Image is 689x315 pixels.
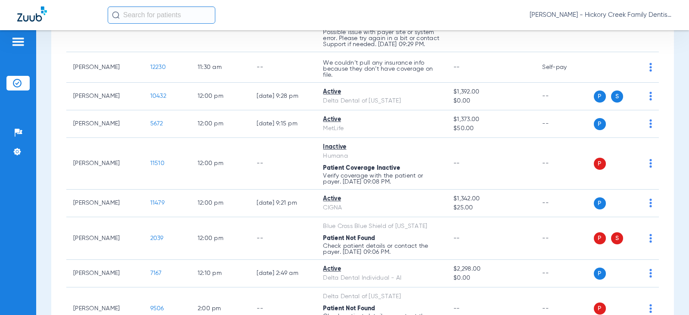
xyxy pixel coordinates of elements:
[191,83,250,110] td: 12:00 PM
[649,199,652,207] img: group-dot-blue.svg
[323,165,400,171] span: Patient Coverage Inactive
[453,235,460,241] span: --
[323,87,440,97] div: Active
[594,197,606,209] span: P
[323,97,440,106] div: Delta Dental of [US_STATE]
[594,232,606,244] span: P
[453,265,528,274] span: $2,298.00
[535,217,593,260] td: --
[649,234,652,243] img: group-dot-blue.svg
[323,152,440,161] div: Humana
[453,306,460,312] span: --
[535,260,593,287] td: --
[535,52,593,83] td: Self-pay
[250,52,316,83] td: --
[150,121,163,127] span: 5672
[530,11,672,19] span: [PERSON_NAME] - Hickory Creek Family Dentistry
[323,243,440,255] p: Check patient details or contact the payer. [DATE] 09:06 PM.
[323,143,440,152] div: Inactive
[649,304,652,313] img: group-dot-blue.svg
[108,6,215,24] input: Search for patients
[535,190,593,217] td: --
[535,138,593,190] td: --
[453,64,460,70] span: --
[250,138,316,190] td: --
[250,110,316,138] td: [DATE] 9:15 PM
[453,203,528,212] span: $25.00
[594,303,606,315] span: P
[323,173,440,185] p: Verify coverage with the patient or payer. [DATE] 09:08 PM.
[323,29,440,47] p: Possible issue with payer site or system error. Please try again in a bit or contact Support if n...
[649,63,652,72] img: group-dot-blue.svg
[611,232,623,244] span: S
[453,115,528,124] span: $1,373.00
[66,52,143,83] td: [PERSON_NAME]
[66,217,143,260] td: [PERSON_NAME]
[66,138,143,190] td: [PERSON_NAME]
[191,217,250,260] td: 12:00 PM
[611,90,623,103] span: S
[66,83,143,110] td: [PERSON_NAME]
[191,110,250,138] td: 12:00 PM
[250,217,316,260] td: --
[453,160,460,166] span: --
[453,87,528,97] span: $1,392.00
[535,110,593,138] td: --
[191,260,250,287] td: 12:10 PM
[150,235,164,241] span: 2039
[323,265,440,274] div: Active
[323,222,440,231] div: Blue Cross Blue Shield of [US_STATE]
[453,194,528,203] span: $1,342.00
[323,274,440,283] div: Delta Dental Individual - AI
[453,274,528,283] span: $0.00
[150,160,164,166] span: 11510
[191,138,250,190] td: 12:00 PM
[66,110,143,138] td: [PERSON_NAME]
[150,270,162,276] span: 7167
[150,64,166,70] span: 12230
[150,306,164,312] span: 9506
[11,37,25,47] img: hamburger-icon
[649,159,652,168] img: group-dot-blue.svg
[323,306,375,312] span: Patient Not Found
[250,190,316,217] td: [DATE] 9:21 PM
[453,124,528,133] span: $50.00
[66,260,143,287] td: [PERSON_NAME]
[323,60,440,78] p: We couldn’t pull any insurance info because they don’t have coverage on file.
[191,52,250,83] td: 11:30 AM
[250,83,316,110] td: [DATE] 9:28 PM
[323,235,375,241] span: Patient Not Found
[594,90,606,103] span: P
[150,93,166,99] span: 10432
[323,203,440,212] div: CIGNA
[150,200,164,206] span: 11479
[649,119,652,128] img: group-dot-blue.svg
[535,83,593,110] td: --
[323,115,440,124] div: Active
[594,268,606,280] span: P
[66,190,143,217] td: [PERSON_NAME]
[594,118,606,130] span: P
[323,194,440,203] div: Active
[250,260,316,287] td: [DATE] 2:49 AM
[649,92,652,100] img: group-dot-blue.svg
[191,190,250,217] td: 12:00 PM
[649,269,652,278] img: group-dot-blue.svg
[323,124,440,133] div: MetLife
[112,11,120,19] img: Search Icon
[594,158,606,170] span: P
[453,97,528,106] span: $0.00
[323,292,440,301] div: Delta Dental of [US_STATE]
[17,6,47,22] img: Zuub Logo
